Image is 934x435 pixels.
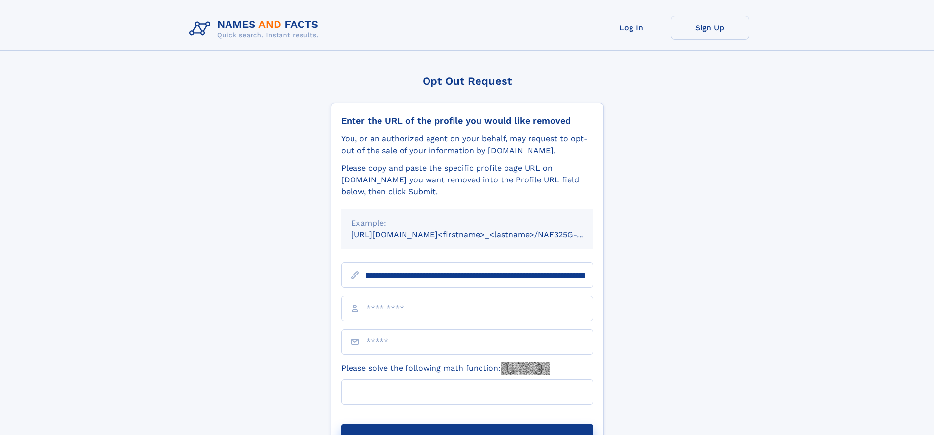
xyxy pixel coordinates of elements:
[331,75,604,87] div: Opt Out Request
[592,16,671,40] a: Log In
[351,217,583,229] div: Example:
[341,133,593,156] div: You, or an authorized agent on your behalf, may request to opt-out of the sale of your informatio...
[341,162,593,198] div: Please copy and paste the specific profile page URL on [DOMAIN_NAME] you want removed into the Pr...
[351,230,612,239] small: [URL][DOMAIN_NAME]<firstname>_<lastname>/NAF325G-xxxxxxxx
[341,115,593,126] div: Enter the URL of the profile you would like removed
[185,16,327,42] img: Logo Names and Facts
[671,16,749,40] a: Sign Up
[341,362,550,375] label: Please solve the following math function:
